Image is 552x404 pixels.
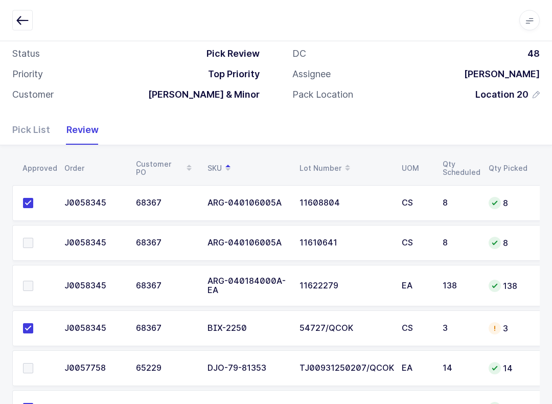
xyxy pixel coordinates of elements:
[456,69,540,81] div: [PERSON_NAME]
[64,282,124,291] div: J0058345
[64,364,124,373] div: J0057758
[402,364,430,373] div: EA
[489,197,527,210] div: 8
[58,116,99,145] div: Review
[489,237,527,250] div: 8
[300,324,389,333] div: 54727/QCOK
[64,165,124,173] div: Order
[402,282,430,291] div: EA
[489,323,527,335] div: 3
[292,69,331,81] div: Assignee
[136,324,195,333] div: 68367
[402,199,430,208] div: CS
[136,199,195,208] div: 68367
[64,324,124,333] div: J0058345
[136,239,195,248] div: 68367
[64,239,124,248] div: J0058345
[489,165,527,173] div: Qty Picked
[140,89,260,101] div: [PERSON_NAME] & Minor
[136,364,195,373] div: 65229
[12,116,58,145] div: Pick List
[402,239,430,248] div: CS
[64,199,124,208] div: J0058345
[292,89,353,101] div: Pack Location
[443,364,476,373] div: 14
[198,48,260,60] div: Pick Review
[443,282,476,291] div: 138
[300,282,389,291] div: 11622279
[300,239,389,248] div: 11610641
[200,69,260,81] div: Top Priority
[443,161,476,177] div: Qty Scheduled
[208,324,287,333] div: BIX-2250
[489,280,527,293] div: 138
[475,89,540,101] button: Location 20
[402,165,430,173] div: UOM
[136,282,195,291] div: 68367
[208,239,287,248] div: ARG-040106005A
[12,89,54,101] div: Customer
[443,239,476,248] div: 8
[300,364,389,373] div: TJ00931250207/QCOK
[208,199,287,208] div: ARG-040106005A
[527,49,540,59] span: 48
[443,199,476,208] div: 8
[208,160,287,177] div: SKU
[208,277,287,296] div: ARG-040184000A-EA
[300,199,389,208] div: 11608804
[136,160,195,177] div: Customer PO
[475,89,528,101] span: Location 20
[208,364,287,373] div: DJO-79-81353
[22,165,52,173] div: Approved
[443,324,476,333] div: 3
[300,160,389,177] div: Lot Number
[12,48,40,60] div: Status
[402,324,430,333] div: CS
[292,48,306,60] div: DC
[489,363,527,375] div: 14
[12,69,43,81] div: Priority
